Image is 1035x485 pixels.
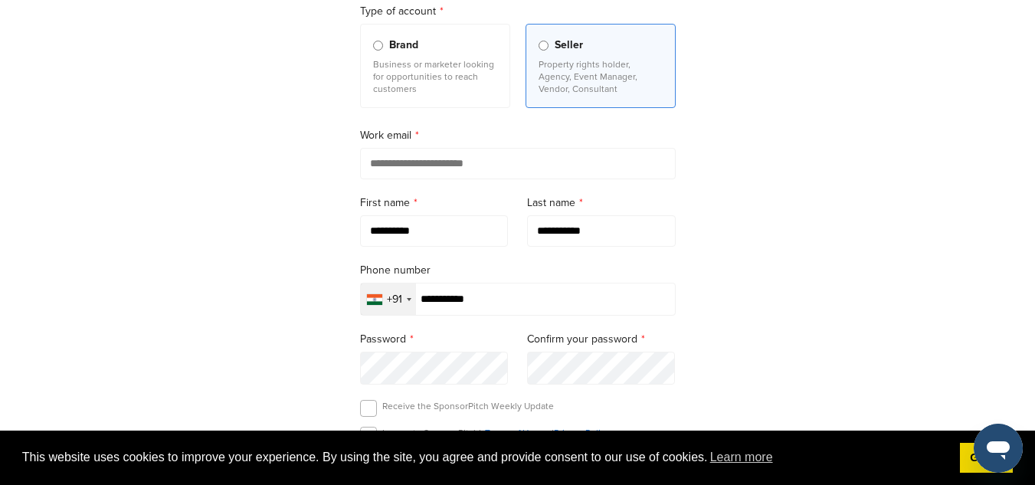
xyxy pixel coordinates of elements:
[539,58,663,95] p: Property rights holder, Agency, Event Manager, Vendor, Consultant
[361,283,416,315] div: Selected country
[387,294,402,305] div: +91
[373,58,497,95] p: Business or marketer looking for opportunities to reach customers
[373,41,383,51] input: Brand Business or marketer looking for opportunities to reach customers
[382,400,554,412] p: Receive the SponsorPitch Weekly Update
[554,428,610,438] a: Privacy Policy
[389,37,418,54] span: Brand
[555,37,583,54] span: Seller
[360,262,676,279] label: Phone number
[360,195,509,211] label: First name
[485,428,539,438] a: Terms of Use
[527,195,676,211] label: Last name
[382,427,610,439] p: I agree to SponsorPitch’s and
[974,424,1023,473] iframe: Button to launch messaging window
[708,446,775,469] a: learn more about cookies
[539,41,549,51] input: Seller Property rights holder, Agency, Event Manager, Vendor, Consultant
[22,446,948,469] span: This website uses cookies to improve your experience. By using the site, you agree and provide co...
[960,443,1013,474] a: dismiss cookie message
[527,331,676,348] label: Confirm your password
[360,3,676,20] label: Type of account
[360,331,509,348] label: Password
[360,127,676,144] label: Work email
